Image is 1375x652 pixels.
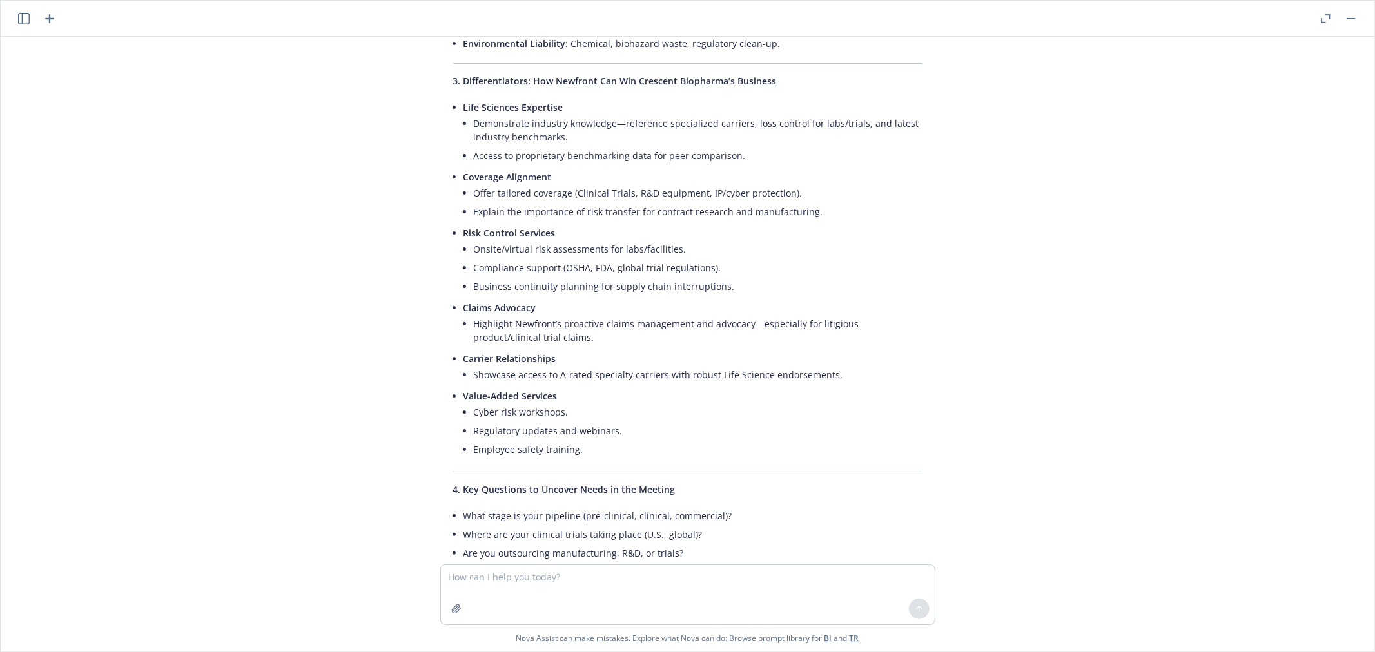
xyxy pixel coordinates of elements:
[453,75,777,87] span: 3. Differentiators: How Newfront Can Win Crescent Biopharma’s Business
[474,314,922,347] li: Highlight Newfront’s proactive claims management and advocacy—especially for litigious product/cl...
[463,390,558,402] span: Value-Added Services
[463,37,566,50] span: Environmental Liability
[474,258,922,277] li: Compliance support (OSHA, FDA, global trial regulations).
[474,146,922,165] li: Access to proprietary benchmarking data for peer comparison.
[474,421,922,440] li: Regulatory updates and webinars.
[463,227,556,239] span: Risk Control Services
[463,101,563,113] span: Life Sciences Expertise
[463,525,922,544] li: Where are your clinical trials taking place (U.S., global)?
[474,440,922,459] li: Employee safety training.
[474,114,922,146] li: Demonstrate industry knowledge—reference specialized carriers, loss control for labs/trials, and ...
[463,544,922,562] li: Are you outsourcing manufacturing, R&D, or trials?
[474,184,922,202] li: Offer tailored coverage (Clinical Trials, R&D equipment, IP/cyber protection).
[453,483,676,495] span: 4. Key Questions to Uncover Needs in the Meeting
[463,34,922,53] li: : Chemical, biohazard waste, regulatory clean-up.
[463,506,922,525] li: What stage is your pipeline (pre-clinical, clinical, commercial)?
[474,202,922,221] li: Explain the importance of risk transfer for contract research and manufacturing.
[474,240,922,258] li: Onsite/virtual risk assessments for labs/facilities.
[463,352,556,365] span: Carrier Relationships
[463,171,552,183] span: Coverage Alignment
[463,562,922,581] li: How do you manage and protect proprietary data?
[474,277,922,296] li: Business continuity planning for supply chain interruptions.
[474,403,922,421] li: Cyber risk workshops.
[463,302,536,314] span: Claims Advocacy
[824,633,832,644] a: BI
[850,633,859,644] a: TR
[474,365,922,384] li: Showcase access to A-rated specialty carriers with robust Life Science endorsements.
[6,625,1369,651] span: Nova Assist can make mistakes. Explore what Nova can do: Browse prompt library for and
